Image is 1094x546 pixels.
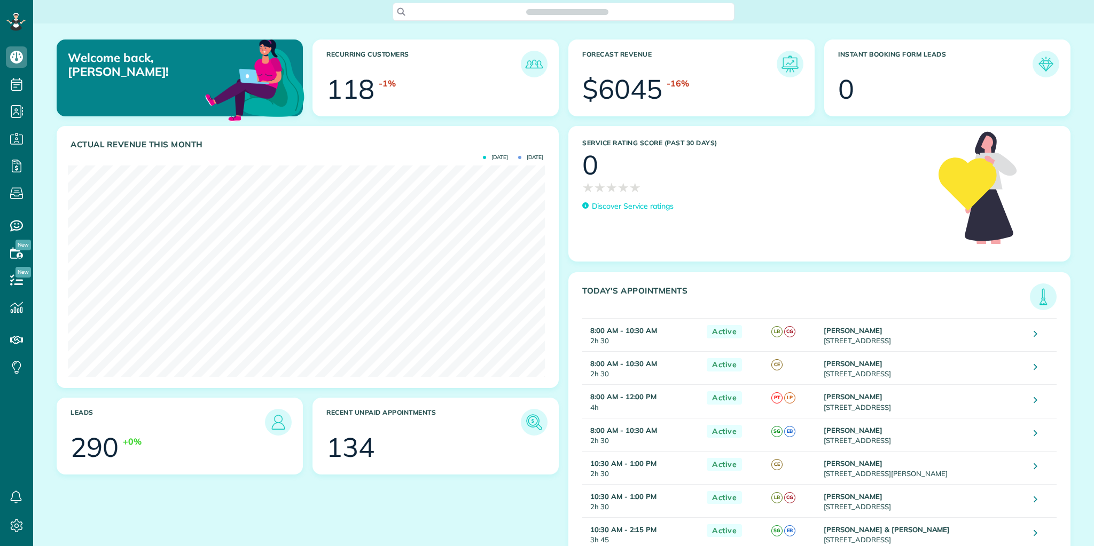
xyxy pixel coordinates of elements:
span: Active [707,391,742,405]
img: icon_leads-1bed01f49abd5b7fead27621c3d59655bb73ed531f8eeb49469d10e621d6b896.png [268,412,289,433]
img: icon_forecast_revenue-8c13a41c7ed35a8dcfafea3cbb826a0462acb37728057bba2d056411b612bbbe.png [779,53,801,75]
td: [STREET_ADDRESS] [821,352,1026,385]
p: Discover Service ratings [592,201,674,212]
span: New [15,267,31,278]
span: Search ZenMaid… [537,6,597,17]
span: [DATE] [483,155,508,160]
span: CG [784,492,795,503]
div: 290 [71,434,119,461]
strong: 10:30 AM - 1:00 PM [590,492,657,501]
span: Active [707,524,742,537]
img: icon_form_leads-04211a6a04a5b2264e4ee56bc0799ec3eb69b7e499cbb523a139df1d13a81ae0.png [1035,53,1057,75]
span: PT [771,392,783,403]
span: Active [707,458,742,471]
td: [STREET_ADDRESS] [821,385,1026,418]
strong: 8:00 AM - 10:30 AM [590,326,657,335]
img: icon_todays_appointments-901f7ab196bb0bea1936b74009e4eb5ffbc2d2711fa7634e0d609ed5ef32b18b.png [1033,286,1054,307]
td: [STREET_ADDRESS][PERSON_NAME] [821,451,1026,484]
span: Active [707,325,742,338]
div: 0 [582,152,598,178]
strong: [PERSON_NAME] [824,326,882,335]
strong: [PERSON_NAME] [824,459,882,468]
div: $6045 [582,76,662,102]
span: LP [784,392,795,403]
td: [STREET_ADDRESS] [821,484,1026,517]
span: CG [784,326,795,337]
span: ★ [606,178,618,197]
span: LB [771,492,783,503]
div: 0 [838,76,854,102]
td: 2h 30 [582,352,701,385]
td: 4h [582,385,701,418]
div: 134 [326,434,374,461]
span: LB [771,326,783,337]
strong: 8:00 AM - 10:30 AM [590,359,657,368]
img: icon_recurring_customers-cf858462ba22bcd05b5a5880d41d6543d210077de5bb9ebc9590e49fd87d84ed.png [523,53,545,75]
span: CE [771,359,783,370]
span: ★ [629,178,641,197]
td: 2h 30 [582,418,701,451]
strong: 8:00 AM - 10:30 AM [590,426,657,434]
span: Active [707,491,742,504]
h3: Recent unpaid appointments [326,409,521,436]
strong: 8:00 AM - 12:00 PM [590,392,657,401]
span: Active [707,425,742,438]
h3: Today's Appointments [582,286,1030,310]
span: SG [771,525,783,536]
span: ★ [618,178,629,197]
div: -1% [379,77,396,90]
td: [STREET_ADDRESS] [821,418,1026,451]
td: 2h 30 [582,451,701,484]
span: Active [707,358,742,371]
span: EB [784,426,795,437]
h3: Instant Booking Form Leads [838,51,1033,77]
td: 2h 30 [582,484,701,517]
td: 2h 30 [582,319,701,352]
h3: Service Rating score (past 30 days) [582,139,928,147]
h3: Recurring Customers [326,51,521,77]
p: Welcome back, [PERSON_NAME]! [68,51,224,79]
span: ★ [582,178,594,197]
a: Discover Service ratings [582,201,674,212]
span: CE [771,459,783,470]
strong: [PERSON_NAME] & [PERSON_NAME] [824,525,950,534]
strong: 10:30 AM - 2:15 PM [590,525,657,534]
div: +0% [123,436,142,448]
h3: Actual Revenue this month [71,140,548,149]
span: [DATE] [518,155,543,160]
span: EB [784,525,795,536]
strong: 10:30 AM - 1:00 PM [590,459,657,468]
span: New [15,240,31,250]
strong: [PERSON_NAME] [824,426,882,434]
img: dashboard_welcome-42a62b7d889689a78055ac9021e634bf52bae3f8056760290aed330b23ab8690.png [203,27,307,131]
span: ★ [594,178,606,197]
img: icon_unpaid_appointments-47b8ce3997adf2238b356f14209ab4cced10bd1f174958f3ca8f1d0dd7fffeee.png [523,412,545,433]
h3: Forecast Revenue [582,51,777,77]
span: SG [771,426,783,437]
div: -16% [667,77,689,90]
strong: [PERSON_NAME] [824,359,882,368]
h3: Leads [71,409,265,436]
td: [STREET_ADDRESS] [821,319,1026,352]
div: 118 [326,76,374,102]
strong: [PERSON_NAME] [824,492,882,501]
strong: [PERSON_NAME] [824,392,882,401]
